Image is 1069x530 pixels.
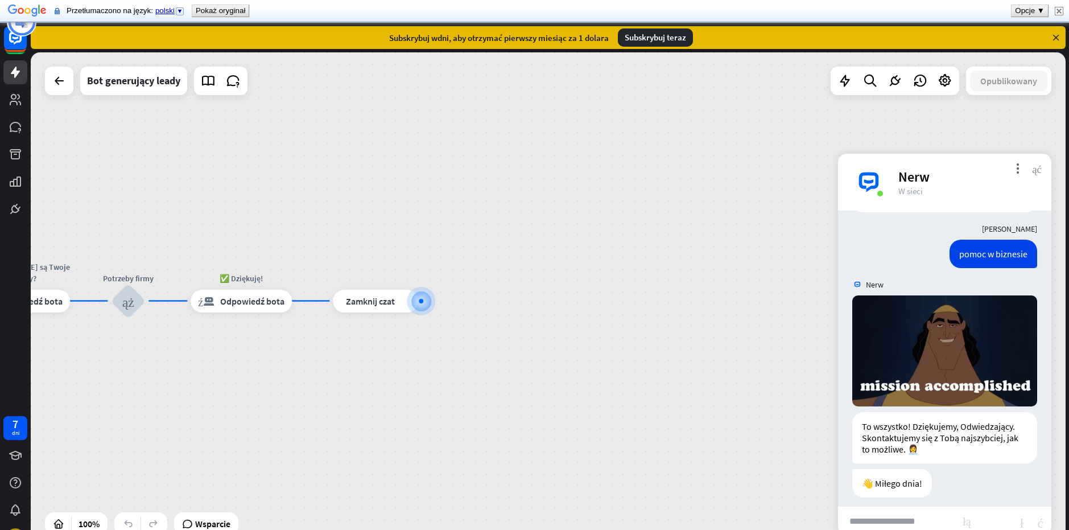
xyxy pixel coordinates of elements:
font: To wszystko! Dziękujemy, Odwiedzający. Skontaktujemy się z Tobą najszybciej, jak to możliwe. 👩‍💼 [862,421,1020,455]
span: Przetłumaczono na język: [67,6,187,15]
a: 7 dni [3,416,27,440]
font: blok_danych_wprowadzających_użytkownika [122,294,134,308]
font: dni [12,429,19,437]
span: polski [155,6,175,15]
font: Wsparcie [195,518,230,529]
font: 100% [79,518,100,529]
font: pomoc w biznesie [959,248,1027,260]
font: wysłać [979,514,1043,528]
img: Google Tłumacz [8,3,47,19]
font: ✅ Dziękuję! [220,273,263,284]
button: Otwórz widżet czatu LiveChat [9,5,43,39]
font: more_vert [1012,163,1023,174]
img: Zawartość tej zabezpieczonej strony zostanie przesłana do Google za pomocą bezpiecznego połączeni... [55,7,60,15]
font: Zamknij czat [346,295,395,307]
font: Odpowiedź bota [220,295,284,307]
button: Opublikowany [970,71,1047,91]
font: Nerw [898,168,930,186]
font: 👋 Miłego dnia! [862,478,922,489]
font: blok_załącznik [963,515,971,526]
font: Subskrybuj w [389,32,437,43]
img: Zamknij [1055,7,1063,15]
font: [PERSON_NAME] [982,224,1037,234]
font: Subskrybuj teraz [625,32,686,43]
font: dni, aby otrzymać pierwszy miesiąc za 1 dolara [437,32,609,43]
font: zamknąć [1032,163,1042,174]
font: Nerw [866,280,884,290]
font: 7 [13,417,18,431]
font: odpowiedź_blokada_bota [198,295,214,307]
font: Opublikowany [980,75,1037,87]
font: W sieci [898,186,923,196]
font: Bot generujący leady [87,74,180,87]
button: Pokaż oryginał [192,5,249,17]
div: Bot generujący leady [87,67,180,95]
button: Opcje ▼ [1012,5,1048,17]
font: Potrzeby firmy [103,273,154,284]
a: polski [155,6,185,15]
